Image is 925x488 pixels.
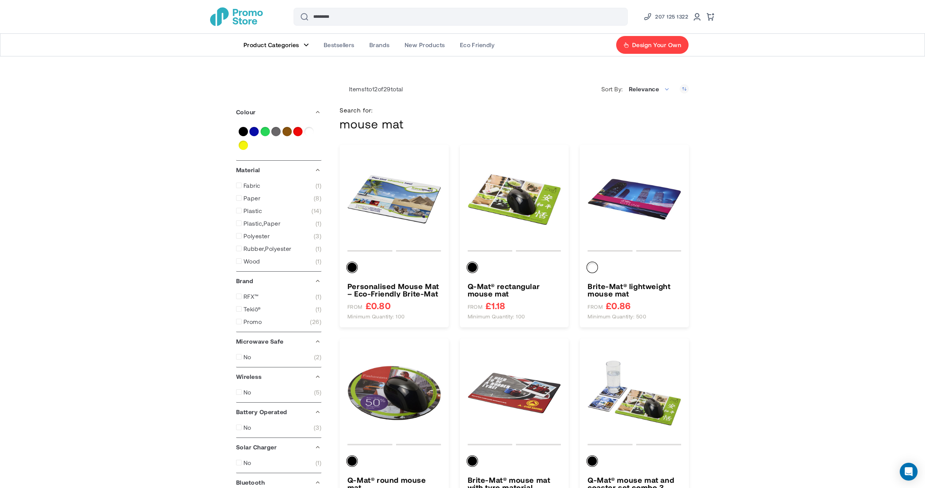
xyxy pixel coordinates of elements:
span: No [243,424,251,431]
div: Battery Operated [236,403,321,421]
img: Promotional Merchandise [210,7,263,26]
div: Colour [347,263,441,275]
img: Q-Mat® mouse mat and coaster set combo 3 [588,346,681,440]
a: Tekiō® 1 [236,305,321,313]
a: Plastic 14 [236,207,321,214]
div: Open Intercom Messenger [900,463,918,481]
span: Minimum quantity: 100 [468,313,525,320]
a: No 3 [236,424,321,431]
span: 207 125 1322 [655,12,688,21]
div: Material [236,161,321,179]
div: Solar Charger [236,438,321,456]
span: Plastic [243,207,262,214]
div: Solid black [347,263,357,272]
span: Plastic,Paper [243,220,280,227]
span: No [243,459,251,466]
label: Sort By [601,85,625,93]
a: Brite-Mat® lightweight mouse mat [588,153,681,246]
a: Black [239,127,248,136]
a: Fabric 1 [236,182,321,189]
div: Colour [236,103,321,121]
span: 3 [314,424,321,431]
a: Rubber,Polyester 1 [236,245,321,252]
span: 8 [314,194,321,202]
a: Polyester 3 [236,232,321,240]
a: No 1 [236,459,321,466]
a: Q-Mat® rectangular mouse mat [468,282,561,297]
span: 1 [316,305,321,313]
a: No 5 [236,389,321,396]
span: Brands [369,41,390,49]
span: 1 [316,182,321,189]
div: Microwave Safe [236,332,321,351]
a: Wood 1 [236,258,321,265]
span: FROM [468,304,483,310]
span: 1 [316,245,321,252]
span: RFX™ [243,293,259,300]
span: 1 [316,220,321,227]
span: Paper [243,194,260,202]
a: Yellow [239,141,248,150]
span: 1 [365,85,366,92]
span: £0.86 [606,301,631,310]
span: Minimum quantity: 500 [588,313,646,320]
div: White [588,263,597,272]
span: 1 [316,459,321,466]
span: Wood [243,258,260,265]
span: Relevance [629,85,659,92]
p: Items to of total [340,85,403,93]
span: 3 [314,232,321,240]
a: Blue [249,127,259,136]
a: Green [261,127,270,136]
span: Search for: [340,107,403,114]
div: Colour [468,456,561,469]
span: FROM [347,304,363,310]
div: Wireless [236,367,321,386]
span: 5 [314,389,321,396]
span: 29 [383,85,391,92]
span: Polyester [243,232,269,240]
span: Bestsellers [324,41,354,49]
img: Q-Mat® round mouse mat [347,346,441,440]
span: 12 [372,85,378,92]
a: No 2 [236,353,321,361]
span: Promo [243,318,262,325]
span: 1 [316,293,321,300]
a: store logo [210,7,263,26]
span: 2 [314,353,321,361]
a: Grey [271,127,281,136]
img: Brite-Mat® mouse mat with tyre material [468,346,561,440]
span: £0.80 [366,301,391,310]
div: Colour [588,456,681,469]
span: No [243,353,251,361]
span: 26 [310,318,321,325]
a: Personalised Mouse Mat – Eco-Friendly Brite-Mat [347,153,441,246]
span: 14 [311,207,321,214]
div: Solid black [468,456,477,466]
span: Tekiō® [243,305,261,313]
div: Solid black [468,263,477,272]
a: Set Ascending Direction [680,84,689,94]
div: Colour [468,263,561,275]
a: Personalised Mouse Mat – Eco-Friendly Brite-Mat [347,282,441,297]
span: No [243,389,251,396]
h1: mouse mat [340,107,403,132]
a: RFX™ 1 [236,293,321,300]
div: Brand [236,272,321,290]
span: Fabric [243,182,261,189]
div: Solid black [347,456,357,466]
a: Natural [282,127,292,136]
span: Product Categories [243,41,299,49]
div: Solid black [588,456,597,466]
a: Plastic,Paper 1 [236,220,321,227]
span: New Products [405,41,445,49]
img: Q-Mat® rectangular mouse mat [468,153,561,246]
a: Red [293,127,303,136]
a: White [304,127,314,136]
span: £1.18 [486,301,505,310]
